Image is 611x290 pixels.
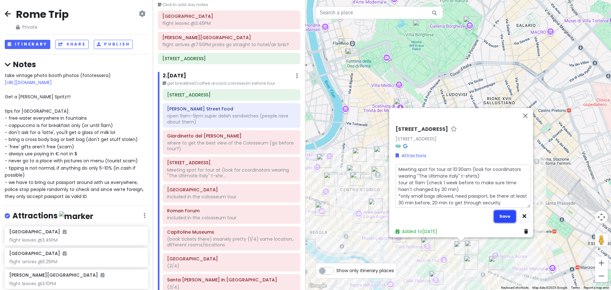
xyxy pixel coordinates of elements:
div: included in the colosseum tour [167,215,296,221]
small: get breakfast/coffee around colosseum before tour [163,80,300,87]
i: Google Maps [403,144,407,148]
div: Piazza Trilussa [301,239,315,253]
a: Report a map error [584,286,609,289]
h6: [STREET_ADDRESS] [396,126,448,132]
div: Pantheon [350,172,364,186]
a: Star place [451,126,457,132]
button: Zoom in [595,257,608,269]
h6: Giardinetto del Monte Oppio [167,133,296,139]
h6: [GEOGRAPHIC_DATA] [9,229,67,235]
div: Chiesa di Sant'Ignazio di Loyola [371,166,385,180]
div: Capitoline Museums [392,228,406,242]
h6: Mizio's Street Food [167,106,296,112]
div: Colosseum [464,256,478,270]
button: Save [494,210,516,223]
div: where to get the best view of the Colosseum (go before tour?) [167,140,296,152]
div: Roman Forum [421,237,435,251]
div: The Court Bar. Palazzo Manfredi [489,256,503,270]
div: Giardinetto del Monte Oppio [465,240,479,254]
h6: Roman Forum [167,208,296,214]
h6: 2 . [DATE] [163,73,186,79]
span: Show only itinerary places [336,267,394,274]
i: Added to itinerary [101,273,104,277]
div: included in the colosseum tour [167,194,296,200]
button: Drag Pegman onto the map to open Street View [595,234,608,246]
a: Terms (opens in new tab) [571,286,580,289]
i: Added to itinerary [63,251,67,256]
h6: Via del Colosseo, 31 [167,160,296,166]
div: flight arrives @7:50PM probs go straight to hotel/air bnb? [162,42,296,47]
h4: Notes [5,60,148,69]
button: Publish [94,40,133,49]
a: Delete place [524,228,530,235]
h2: Rome Trip [16,8,69,21]
button: Map camera controls [595,211,608,223]
h6: [PERSON_NAME][GEOGRAPHIC_DATA] [9,272,104,278]
button: Share [55,40,88,49]
span: Private [16,24,69,31]
a: [STREET_ADDRESS] [396,135,437,142]
i: Tripadvisor [396,144,401,148]
input: Search a place [316,6,443,19]
div: open 9am-9pm super delish sandwiches (people rave about them) [167,113,296,124]
textarea: Meeting spot for tour at 10:30am (look for coordinators wearing "The Ultimate Italy" t-shirts) to... [396,164,530,208]
div: flight leaves @3:45PM [9,237,143,243]
a: Open this area in Google Maps (opens a new window) [307,282,328,290]
img: marker [59,211,93,221]
img: Google [307,282,328,290]
button: Close [518,108,533,123]
div: Chiesa del Gesù. [369,199,383,213]
h6: Dublin Airport [162,13,296,19]
div: Piazza del Popolo [345,48,359,62]
button: Keyboard shortcuts [501,286,529,290]
span: Map data ©2025 Google [532,286,567,289]
h6: Capitoline Hill [167,256,296,262]
h6: Via Marmorata, 16 [162,56,296,61]
a: Attractions [396,152,426,159]
button: Itinerary [5,40,50,49]
div: flight arrives @5:25PM [9,259,143,265]
button: Zoom out [595,270,608,282]
a: [URL][DOMAIN_NAME] [5,79,52,86]
div: Palatine Hill [429,271,443,285]
i: Added to itinerary [63,230,67,234]
h6: Santa Maria in Aracoeli Basilica [167,277,296,283]
div: (3/4) [167,284,296,290]
div: Spanish Steps [394,98,408,112]
div: Piazza Colonna [374,146,388,160]
h6: Leonardo da Vinci International Airport [162,35,296,40]
div: Del Giudice Roma [317,154,331,168]
span: take vintage photo booth photos (fototessera) Get a [PERSON_NAME] Spritz!!! tips for [GEOGRAPHIC_... [5,72,145,200]
div: (book tickets there) insanely pretty (1/4) same location, different rooms/locations [167,236,296,248]
div: Pastasciutta [339,38,353,52]
h6: [GEOGRAPHIC_DATA] [9,251,67,256]
div: Villa Borghese [413,20,427,34]
div: flight leaves @3:10PM [9,281,143,286]
h4: Attractions [12,211,93,221]
div: Galleria Borghese [463,16,477,30]
h6: Via Marmorata, 16 [167,92,296,98]
h6: Palatine Hill [167,187,296,193]
div: (2/4) [167,263,296,269]
small: Click to add day notes [158,2,300,8]
div: Giolitti [353,148,367,162]
div: Piazza Navona [324,172,338,186]
a: Added to[DATE] [396,228,437,234]
h6: Capitoline Museums [167,229,296,235]
div: flight leaves @3:45PM [162,20,296,26]
div: Meeting spot for tour at (look for coordinators wearing "The Ultimate Italy" t-shir... [167,167,296,179]
div: Via del Colosseo, 31 [454,241,468,255]
div: Osteria da Fortunata - Pantheon [347,165,361,179]
div: Campo de' Fiori [315,202,329,216]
